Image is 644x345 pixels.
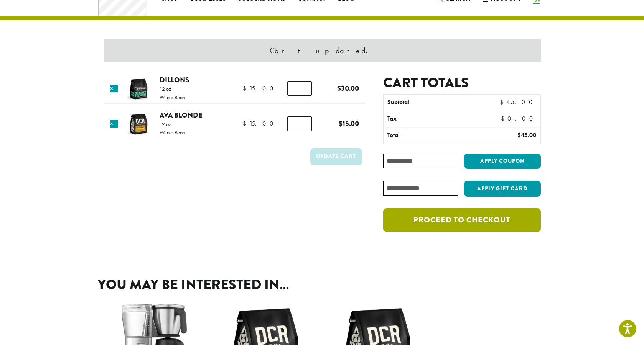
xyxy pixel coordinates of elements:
th: Tax [384,111,494,127]
span: $ [243,84,249,92]
span: $ [500,98,506,106]
th: Subtotal [384,95,478,111]
span: $ [243,119,249,128]
bdi: 45.00 [517,131,536,139]
bdi: 15.00 [339,118,359,129]
span: $ [339,118,343,129]
bdi: 45.00 [500,98,536,106]
h2: Cart totals [383,75,540,91]
bdi: 0.00 [501,114,537,123]
button: Apply coupon [464,154,541,169]
bdi: 15.00 [243,119,277,128]
p: Whole Bean [160,95,185,100]
img: Dillons [126,77,151,101]
p: Whole Bean [160,130,185,135]
a: Proceed to checkout [383,208,540,232]
span: $ [337,83,341,93]
p: 12 oz [160,121,185,127]
a: Ava Blonde [160,110,203,120]
a: Dillons [160,75,189,85]
th: Total [384,128,478,144]
img: Ava Blonde [126,112,151,137]
a: Remove this item [110,120,118,128]
h2: You may be interested in… [98,276,547,293]
bdi: 30.00 [337,83,359,93]
p: 12 oz [160,86,185,92]
span: $ [501,114,507,123]
bdi: 15.00 [243,84,277,92]
span: $ [517,131,521,139]
a: Remove this item [110,85,118,92]
input: Product quantity [287,81,312,96]
button: Update cart [310,148,362,165]
input: Product quantity [287,116,312,131]
button: Apply Gift Card [464,181,541,197]
div: Cart updated. [104,39,541,62]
